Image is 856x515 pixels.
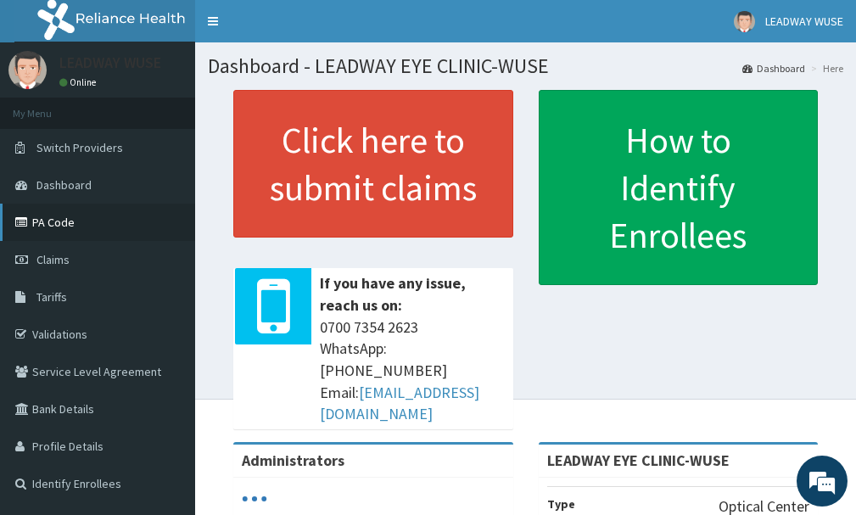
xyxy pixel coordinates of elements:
[59,76,100,88] a: Online
[59,55,161,70] p: LEADWAY WUSE
[36,252,70,267] span: Claims
[36,140,123,155] span: Switch Providers
[8,51,47,89] img: User Image
[547,496,575,512] b: Type
[208,55,843,77] h1: Dashboard - LEADWAY EYE CLINIC-WUSE
[320,383,479,424] a: [EMAIL_ADDRESS][DOMAIN_NAME]
[742,61,805,76] a: Dashboard
[807,61,843,76] li: Here
[547,451,730,470] strong: LEADWAY EYE CLINIC-WUSE
[233,90,513,238] a: Click here to submit claims
[765,14,843,29] span: LEADWAY WUSE
[242,486,267,512] svg: audio-loading
[734,11,755,32] img: User Image
[320,316,505,426] span: 0700 7354 2623 WhatsApp: [PHONE_NUMBER] Email:
[539,90,819,285] a: How to Identify Enrollees
[242,451,344,470] b: Administrators
[36,177,92,193] span: Dashboard
[36,289,67,305] span: Tariffs
[320,273,466,315] b: If you have any issue, reach us on:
